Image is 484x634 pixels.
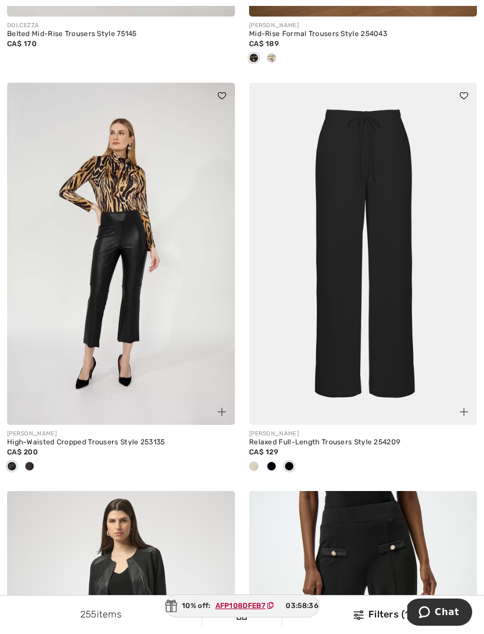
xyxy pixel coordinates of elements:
[165,600,177,612] img: Gift.svg
[249,83,477,425] img: Relaxed Full-Length Trousers Style 254209. Black
[7,21,235,30] div: DOLCEZZA
[249,30,477,38] div: Mid-Rise Formal Trousers Style 254043
[165,594,319,617] div: 10% off:
[7,83,235,425] img: High-Waisted Cropped Trousers Style 253135. Black
[215,602,266,610] ins: AFP108DFEB7
[21,457,38,477] div: Chocolate
[249,40,279,48] span: CA$ 189
[3,457,21,477] div: Black
[289,607,477,622] div: Filters (1)
[7,430,235,438] div: [PERSON_NAME]
[218,92,226,99] img: heart_black_full.svg
[249,21,477,30] div: [PERSON_NAME]
[245,49,263,69] div: Black
[249,430,477,438] div: [PERSON_NAME]
[263,457,280,477] div: Fawn
[218,408,226,416] img: plus_v2.svg
[249,438,477,447] div: Relaxed Full-Length Trousers Style 254209
[7,448,38,456] span: CA$ 200
[286,600,318,611] span: 03:58:36
[354,610,364,620] img: Filters
[249,448,278,456] span: CA$ 129
[80,609,97,620] span: 255
[460,92,468,99] img: heart_black_full.svg
[280,457,298,477] div: Black
[245,457,263,477] div: Birch
[7,30,235,38] div: Belted Mid-Rise Trousers Style 75145
[7,40,37,48] span: CA$ 170
[407,599,472,628] iframe: Opens a widget where you can chat to one of our agents
[460,408,468,416] img: plus_v2.svg
[7,438,235,447] div: High-Waisted Cropped Trousers Style 253135
[263,49,280,69] div: Birch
